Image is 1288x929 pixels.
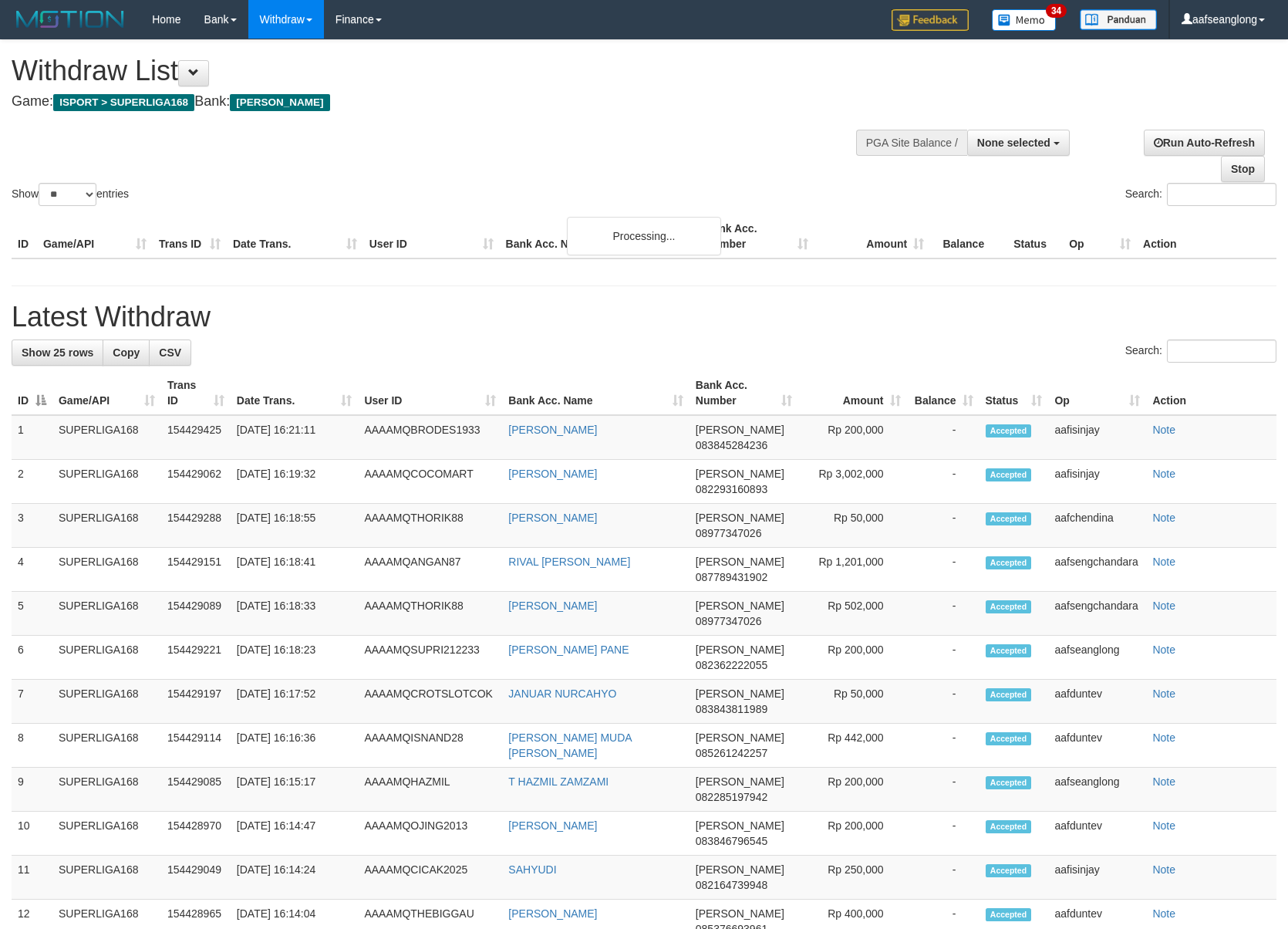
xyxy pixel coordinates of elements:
td: Rp 50,000 [798,504,907,548]
td: SUPERLIGA168 [52,504,161,548]
td: - [907,636,979,680]
th: User ID: activate to sort column ascending [358,371,502,415]
span: CSV [159,346,181,359]
td: - [907,460,979,504]
span: [PERSON_NAME] [696,687,784,700]
span: Accepted [986,908,1032,921]
td: 2 [12,460,52,504]
td: 6 [12,636,52,680]
a: Run Auto-Refresh [1144,130,1265,156]
td: AAAAMQANGAN87 [358,548,502,592]
a: Note [1152,907,1175,920]
td: AAAAMQOJING2013 [358,812,502,856]
td: 154428970 [161,812,231,856]
label: Search: [1125,183,1276,206]
td: AAAAMQTHORIK88 [358,504,502,548]
a: Note [1152,775,1175,788]
td: SUPERLIGA168 [52,768,161,812]
span: [PERSON_NAME] [696,600,784,612]
img: panduan.png [1080,9,1157,30]
a: [PERSON_NAME] [508,468,597,480]
span: Copy [113,346,140,359]
th: Op [1063,215,1137,258]
td: - [907,856,979,900]
div: Processing... [567,217,721,255]
td: 11 [12,856,52,900]
img: MOTION_logo.png [12,8,129,31]
th: Bank Acc. Number [699,215,814,258]
span: [PERSON_NAME] [696,424,784,436]
th: Op: activate to sort column ascending [1048,371,1146,415]
td: Rp 250,000 [798,856,907,900]
span: Copy 082362222055 to clipboard [696,659,767,671]
td: - [907,680,979,724]
span: Copy 083843811989 to clipboard [696,703,767,715]
td: aafchendina [1048,504,1146,548]
a: Note [1152,424,1175,436]
td: SUPERLIGA168 [52,460,161,504]
th: Balance [930,215,1007,258]
h4: Game: Bank: [12,94,843,110]
td: AAAAMQCROTSLOTCOK [358,680,502,724]
img: Button%20Memo.svg [992,9,1057,31]
td: AAAAMQCOCOMART [358,460,502,504]
span: [PERSON_NAME] [230,94,329,111]
td: 154429151 [161,548,231,592]
td: Rp 3,002,000 [798,460,907,504]
td: 154429288 [161,504,231,548]
td: 154429062 [161,460,231,504]
span: Accepted [986,732,1032,745]
td: [DATE] 16:14:47 [231,812,359,856]
a: [PERSON_NAME] [508,907,597,920]
a: Copy [103,340,150,366]
td: [DATE] 16:18:23 [231,636,359,680]
th: ID: activate to sort column descending [12,371,52,415]
td: 154429221 [161,636,231,680]
td: Rp 50,000 [798,680,907,724]
td: aafisinjay [1048,460,1146,504]
th: Action [1146,371,1276,415]
td: [DATE] 16:19:32 [231,460,359,504]
td: SUPERLIGA168 [52,636,161,680]
a: [PERSON_NAME] PANE [508,644,629,656]
span: Copy 082285197942 to clipboard [696,791,767,803]
button: None selected [967,130,1070,156]
td: - [907,592,979,636]
th: Amount: activate to sort column ascending [798,371,907,415]
span: Accepted [986,468,1032,481]
span: Copy 083846796545 to clipboard [696,835,767,847]
td: [DATE] 16:14:24 [231,856,359,900]
a: Note [1152,687,1175,700]
th: Date Trans. [227,215,363,258]
span: [PERSON_NAME] [696,512,784,524]
a: Note [1152,556,1175,568]
a: Note [1152,644,1175,656]
th: Bank Acc. Name: activate to sort column ascending [502,371,689,415]
td: [DATE] 16:18:33 [231,592,359,636]
td: 4 [12,548,52,592]
th: Status: activate to sort column ascending [979,371,1049,415]
td: - [907,812,979,856]
td: aafsengchandara [1048,592,1146,636]
span: Copy 083845284236 to clipboard [696,439,767,451]
a: RIVAL [PERSON_NAME] [508,556,630,568]
th: ID [12,215,37,258]
span: Copy 08977347026 to clipboard [696,527,762,539]
input: Search: [1167,340,1276,363]
span: [PERSON_NAME] [696,863,784,876]
td: - [907,548,979,592]
td: AAAAMQSUPRI212233 [358,636,502,680]
td: 7 [12,680,52,724]
span: 34 [1046,4,1067,18]
a: Note [1152,819,1175,832]
td: SUPERLIGA168 [52,415,161,460]
th: Bank Acc. Number: activate to sort column ascending [690,371,798,415]
td: [DATE] 16:21:11 [231,415,359,460]
span: Accepted [986,776,1032,789]
h1: Latest Withdraw [12,302,1276,333]
td: [DATE] 16:18:41 [231,548,359,592]
a: T HAZMIL ZAMZAMI [508,775,609,788]
td: aafsengchandara [1048,548,1146,592]
th: User ID [363,215,500,258]
td: Rp 200,000 [798,415,907,460]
